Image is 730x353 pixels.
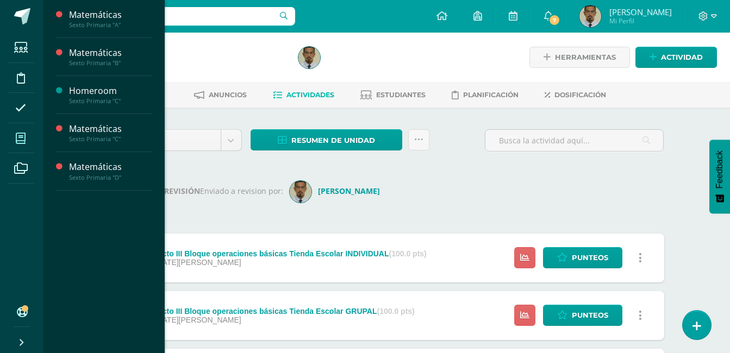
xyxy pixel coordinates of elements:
a: MatemáticasSexto Primaria "B" [69,47,152,67]
span: Enviado a revision por: [200,186,283,196]
a: MatemáticasSexto Primaria "C" [69,123,152,143]
a: Herramientas [529,47,630,68]
strong: [PERSON_NAME] [318,186,380,196]
strong: (100.0 pts) [389,249,427,258]
a: Punteos [543,305,622,326]
a: Planificación [452,86,519,104]
span: Herramientas [555,47,616,67]
a: HomeroomSexto Primaria "C" [69,85,152,105]
a: MatemáticasSexto Primaria "A" [69,9,152,29]
div: PMA Proyecto III Bloque operaciones básicas Tienda Escolar GRUPAL [122,307,414,316]
div: Sexto Primaria "B" [69,59,152,67]
h1: Matemáticas [85,45,285,60]
div: Sexto Primaria 'B' [85,60,285,70]
a: Dosificación [545,86,606,104]
div: PMA Proyecto III Bloque operaciones básicas Tienda Escolar INDIVIDUAL [122,249,426,258]
img: f8b0a13ff27596fb7fce6f033c1333bf.png [290,181,311,203]
strong: (100.0 pts) [377,307,415,316]
a: Punteos [543,247,622,268]
span: Resumen de unidad [291,130,375,150]
a: Estudiantes [360,86,426,104]
span: Punteos [572,248,608,268]
div: Matemáticas [69,47,152,59]
span: [DATE][PERSON_NAME] [155,316,241,324]
div: Sexto Primaria "A" [69,21,152,29]
span: Actividad [661,47,703,67]
span: Unidad 3 [118,130,213,150]
div: Homeroom [69,85,152,97]
span: Actividades [286,91,334,99]
span: [PERSON_NAME] [609,7,672,17]
span: Feedback [715,150,725,188]
input: Busca la actividad aquí... [485,130,663,151]
span: 7 [548,14,560,26]
div: Matemáticas [69,123,152,135]
div: Matemáticas [69,161,152,173]
a: Resumen de unidad [251,129,402,150]
span: [DATE][PERSON_NAME] [155,258,241,267]
span: Punteos [572,305,608,325]
span: Planificación [463,91,519,99]
div: Matemáticas [69,9,152,21]
a: Actividades [273,86,334,104]
span: Estudiantes [376,91,426,99]
button: Feedback - Mostrar encuesta [709,140,730,213]
a: [PERSON_NAME] [290,186,384,196]
span: Dosificación [554,91,606,99]
div: Sexto Primaria "C" [69,135,152,143]
span: Mi Perfil [609,16,672,26]
div: Sexto Primaria "C" [69,97,152,105]
span: Anuncios [209,91,247,99]
a: Unidad 3 [110,130,241,150]
img: 7928e51c5877b3bca6101dd3372c758c.png [579,5,601,27]
input: Busca un usuario... [51,7,295,26]
div: Sexto Primaria "D" [69,174,152,181]
a: Anuncios [194,86,247,104]
a: MatemáticasSexto Primaria "D" [69,161,152,181]
a: Actividad [635,47,717,68]
img: 7928e51c5877b3bca6101dd3372c758c.png [298,47,320,68]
